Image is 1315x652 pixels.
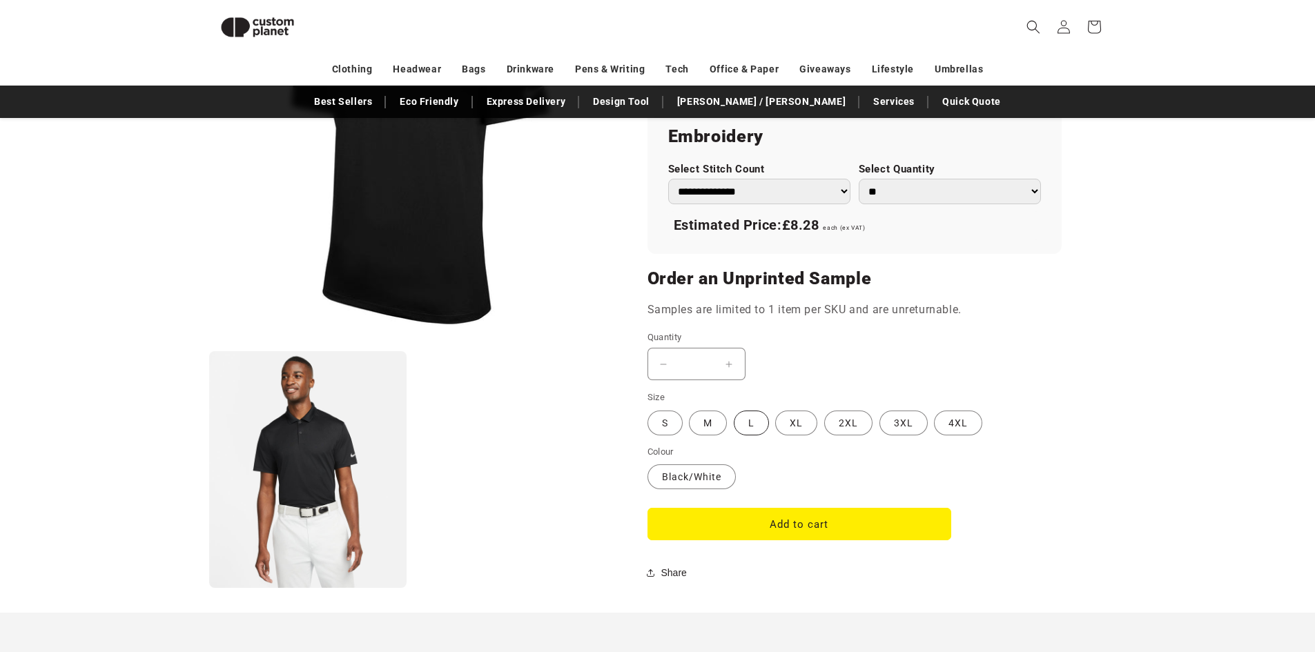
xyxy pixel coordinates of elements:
[209,6,306,49] img: Custom Planet
[689,411,727,435] label: M
[665,57,688,81] a: Tech
[782,217,819,233] span: £8.28
[668,163,850,176] label: Select Stitch Count
[462,57,485,81] a: Bags
[1084,503,1315,652] iframe: Chat Widget
[647,445,675,459] legend: Colour
[866,90,922,114] a: Services
[332,57,373,81] a: Clothing
[647,268,1062,290] h2: Order an Unprinted Sample
[824,411,873,435] label: 2XL
[307,90,379,114] a: Best Sellers
[935,90,1008,114] a: Quick Quote
[647,557,691,588] button: Share
[775,411,817,435] label: XL
[859,163,1041,176] label: Select Quantity
[1018,12,1049,42] summary: Search
[823,224,865,231] span: each (ex VAT)
[670,90,853,114] a: [PERSON_NAME] / [PERSON_NAME]
[647,300,1062,320] p: Samples are limited to 1 item per SKU and are unreturnable.
[393,90,465,114] a: Eco Friendly
[647,464,736,489] label: Black/White
[507,57,554,81] a: Drinkware
[734,411,769,435] label: L
[934,411,982,435] label: 4XL
[575,57,645,81] a: Pens & Writing
[668,126,1041,148] h2: Embroidery
[668,211,1041,240] div: Estimated Price:
[872,57,914,81] a: Lifestyle
[647,391,667,404] legend: Size
[879,411,928,435] label: 3XL
[799,57,850,81] a: Giveaways
[393,57,441,81] a: Headwear
[710,57,779,81] a: Office & Paper
[586,90,656,114] a: Design Tool
[935,57,983,81] a: Umbrellas
[647,411,683,435] label: S
[480,90,573,114] a: Express Delivery
[647,330,951,344] label: Quantity
[647,508,951,540] button: Add to cart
